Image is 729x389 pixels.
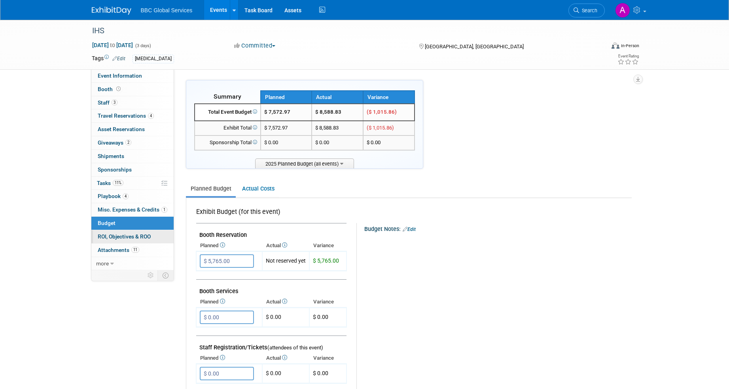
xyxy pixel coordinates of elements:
span: Booth [98,86,122,92]
th: Actual [262,240,309,251]
span: Summary [214,93,241,100]
img: Format-Inperson.png [612,42,619,49]
span: [GEOGRAPHIC_DATA], [GEOGRAPHIC_DATA] [425,44,524,50]
td: Toggle Event Tabs [157,270,174,280]
td: Booth Reservation [196,223,347,240]
th: Variance [309,353,347,364]
span: to [109,42,116,48]
a: Asset Reservations [91,123,174,136]
th: Planned [261,91,312,104]
span: ($ 1,015.86) [367,109,397,115]
td: Staff Registration/Tickets [196,336,347,353]
th: Actual [262,296,309,307]
div: Event Rating [617,54,639,58]
span: Search [579,8,597,13]
span: Budget [98,220,116,226]
span: more [96,260,109,267]
div: Exhibit Budget (for this event) [196,208,343,221]
span: 2 [125,139,131,145]
div: Budget Notes: [364,223,631,233]
a: Sponsorships [91,163,174,176]
a: Event Information [91,69,174,82]
span: $ 0.00 [264,139,278,145]
td: $ 8,588.83 [312,104,363,121]
span: (attendees of this event) [267,345,323,351]
span: ROI, Objectives & ROO [98,233,151,240]
span: ($ 1,015.86) [367,125,394,131]
a: Attachments11 [91,244,174,257]
td: Booth Services [196,280,347,297]
span: $ 5,765.00 [313,257,339,264]
span: Sponsorships [98,166,132,173]
th: Variance [363,91,415,104]
span: $ 0.00 [313,314,328,320]
a: Tasks11% [91,177,174,190]
span: Shipments [98,153,124,159]
div: Sponsorship Total [198,139,257,147]
div: In-Person [621,43,639,49]
span: Playbook [98,193,129,199]
a: Travel Reservations4 [91,109,174,122]
span: Attachments [98,247,139,253]
span: (3 days) [134,43,151,48]
span: Booth not reserved yet [115,86,122,92]
img: ExhibitDay [92,7,131,15]
th: Variance [309,240,347,251]
span: Event Information [98,72,142,79]
img: Alex Corrigan [615,3,630,18]
span: Travel Reservations [98,113,154,119]
span: Tasks [97,180,123,186]
span: Staff [98,99,117,106]
button: Committed [231,42,278,50]
span: $ 7,572.97 [264,109,290,115]
td: Tags [92,54,125,63]
span: $ 0.00 [313,370,328,376]
span: 4 [123,193,129,199]
a: Playbook4 [91,190,174,203]
th: Planned [196,353,262,364]
td: $ 8,588.83 [312,121,363,135]
span: 2025 Planned Budget (all events) [255,158,354,168]
span: $ 0.00 [367,139,381,145]
td: $ 0.00 [262,364,309,383]
a: Edit [112,56,125,61]
a: Planned Budget [186,181,236,196]
a: Budget [91,217,174,230]
span: $ 7,572.97 [264,125,288,131]
td: $ 0.00 [312,135,363,150]
a: ROI, Objectives & ROO [91,230,174,243]
a: Giveaways2 [91,136,174,149]
td: Not reserved yet [262,252,309,271]
div: [MEDICAL_DATA] [133,55,174,63]
div: Exhibit Total [198,124,257,132]
a: Staff3 [91,96,174,109]
span: 4 [148,113,154,119]
th: Actual [262,353,309,364]
a: more [91,257,174,270]
a: Misc. Expenses & Credits1 [91,203,174,216]
a: Edit [403,227,416,232]
th: Variance [309,296,347,307]
th: Actual [312,91,363,104]
span: Asset Reservations [98,126,145,132]
div: Event Format [558,41,640,53]
span: 1 [161,207,167,213]
td: Personalize Event Tab Strip [144,270,158,280]
a: Search [568,4,605,17]
span: Misc. Expenses & Credits [98,206,167,213]
a: Shipments [91,150,174,163]
span: 3 [112,99,117,105]
div: Total Event Budget [198,109,257,116]
span: BBC Global Services [141,7,193,13]
th: Planned [196,296,262,307]
a: Actual Costs [237,181,279,196]
span: 11 [131,247,139,253]
a: Booth [91,83,174,96]
div: IHS [89,24,593,38]
span: [DATE] [DATE] [92,42,133,49]
td: $ 0.00 [262,308,309,327]
span: 11% [113,180,123,186]
span: Giveaways [98,139,131,146]
th: Planned [196,240,262,251]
